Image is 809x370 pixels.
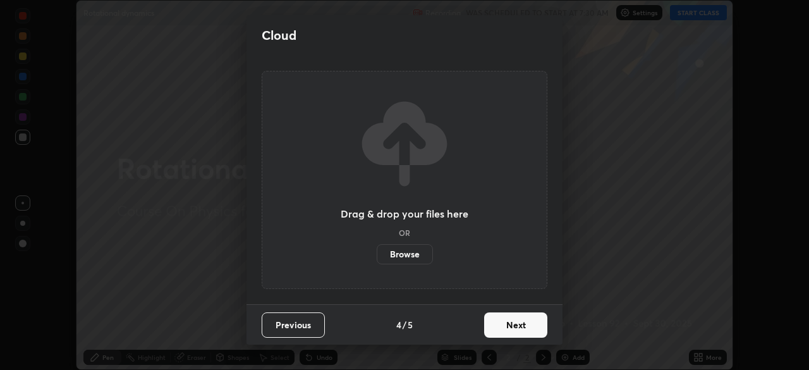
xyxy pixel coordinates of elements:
[262,312,325,338] button: Previous
[341,209,468,219] h3: Drag & drop your files here
[262,27,296,44] h2: Cloud
[484,312,547,338] button: Next
[396,318,401,331] h4: 4
[399,229,410,237] h5: OR
[408,318,413,331] h4: 5
[403,318,406,331] h4: /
